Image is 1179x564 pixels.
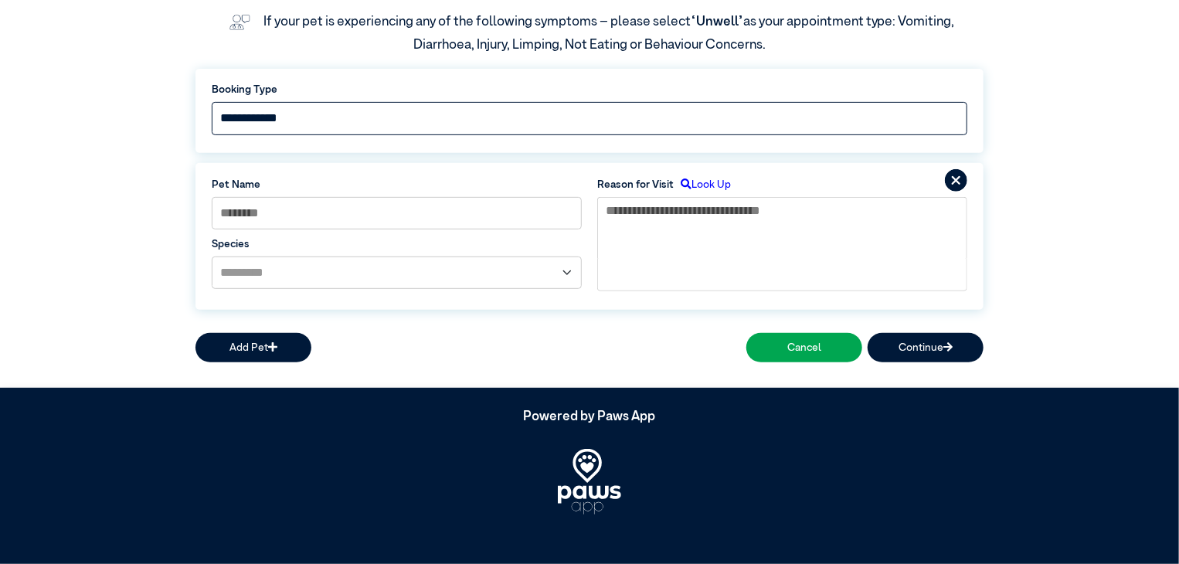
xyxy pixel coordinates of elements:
[868,333,984,362] button: Continue
[195,409,984,425] h5: Powered by Paws App
[224,9,256,36] img: vet
[674,177,731,192] label: Look Up
[212,82,967,97] label: Booking Type
[746,333,862,362] button: Cancel
[691,15,743,29] span: “Unwell”
[597,177,674,192] label: Reason for Visit
[558,449,621,515] img: PawsApp
[212,236,582,252] label: Species
[195,333,311,362] button: Add Pet
[212,177,582,192] label: Pet Name
[263,15,957,52] label: If your pet is experiencing any of the following symptoms – please select as your appointment typ...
